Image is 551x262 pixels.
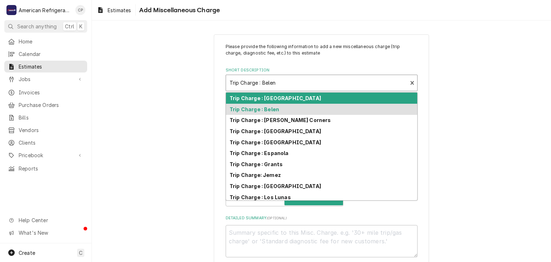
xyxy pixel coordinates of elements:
[6,5,17,15] div: A
[230,128,321,134] strong: Trip Charge : [GEOGRAPHIC_DATA]
[4,73,87,85] a: Go to Jobs
[226,43,418,257] div: Line Item Create/Update Form
[19,151,73,159] span: Pricebook
[75,5,85,15] div: CP
[94,4,134,16] a: Estimates
[4,48,87,60] a: Calendar
[4,149,87,161] a: Go to Pricebook
[226,215,418,257] div: Detailed Summary
[230,95,321,101] strong: Trip Charge : [GEOGRAPHIC_DATA]
[4,112,87,123] a: Bills
[79,23,83,30] span: K
[226,67,418,73] label: Short Description
[108,6,131,14] span: Estimates
[79,249,83,257] span: C
[4,163,87,174] a: Reports
[4,61,87,72] a: Estimates
[19,101,84,109] span: Purchase Orders
[19,50,84,58] span: Calendar
[4,99,87,111] a: Purchase Orders
[19,6,71,14] div: American Refrigeration LLC
[19,126,84,134] span: Vendors
[19,63,84,70] span: Estimates
[4,227,87,239] a: Go to What's New
[4,20,87,33] button: Search anythingCtrlK
[226,215,418,221] label: Detailed Summary
[6,5,17,15] div: American Refrigeration LLC's Avatar
[230,150,289,156] strong: Trip Charge : Espanola
[19,75,73,83] span: Jobs
[19,89,84,96] span: Invoices
[4,137,87,149] a: Clients
[19,229,83,237] span: What's New
[230,117,331,123] strong: Trip Charge : [PERSON_NAME] Corners
[19,250,35,256] span: Create
[226,43,418,57] p: Please provide the following information to add a new miscellaneous charge (trip charge, diagnost...
[230,183,321,189] strong: Trip Charge : [GEOGRAPHIC_DATA]
[230,139,321,145] strong: Trip Charge : [GEOGRAPHIC_DATA]
[4,214,87,226] a: Go to Help Center
[19,216,83,224] span: Help Center
[226,67,418,103] div: Short Description
[4,36,87,47] a: Home
[230,172,281,178] strong: Trip Charge: Jemez
[19,139,84,146] span: Clients
[19,114,84,121] span: Bills
[230,106,279,112] strong: Trip Charge : Belen
[267,216,287,220] span: ( optional )
[4,124,87,136] a: Vendors
[137,5,220,15] span: Add Miscellaneous Charge
[19,38,84,45] span: Home
[4,86,87,98] a: Invoices
[17,23,57,30] span: Search anything
[230,194,291,200] strong: Trip Charge : Los Lunas
[75,5,85,15] div: Cordel Pyle's Avatar
[65,23,74,30] span: Ctrl
[19,165,84,172] span: Reports
[230,161,283,167] strong: Trip Charge : Grants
